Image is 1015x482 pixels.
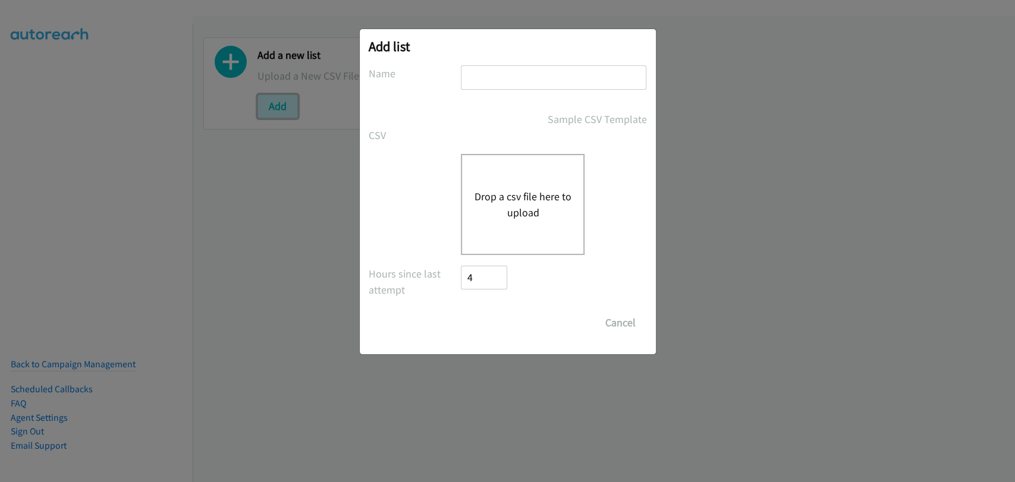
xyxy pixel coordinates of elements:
[548,111,647,127] a: Sample CSV Template
[474,188,571,220] button: Drop a csv file here to upload
[369,65,461,81] label: Name
[369,127,461,143] label: CSV
[369,38,647,55] h2: Add list
[369,266,461,298] label: Hours since last attempt
[594,311,647,335] button: Cancel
